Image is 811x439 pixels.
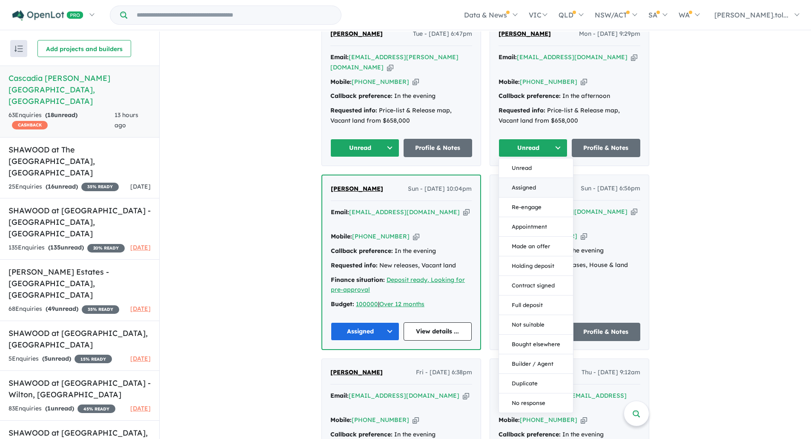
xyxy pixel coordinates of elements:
[379,300,424,308] a: Over 12 months
[331,246,472,256] div: In the evening
[330,392,349,399] strong: Email:
[45,405,74,412] strong: ( unread)
[331,276,465,294] a: Deposit ready, Looking for pre-approval
[330,106,377,114] strong: Requested info:
[413,232,419,241] button: Copy
[9,110,115,131] div: 63 Enquir ies
[631,207,637,216] button: Copy
[331,261,378,269] strong: Requested info:
[499,416,520,424] strong: Mobile:
[130,183,151,190] span: [DATE]
[499,256,573,276] button: Holding deposit
[46,183,78,190] strong: ( unread)
[330,29,383,39] a: [PERSON_NAME]
[12,10,83,21] img: Openlot PRO Logo White
[520,78,577,86] a: [PHONE_NUMBER]
[331,208,349,216] strong: Email:
[9,404,115,414] div: 83 Enquir ies
[331,232,352,240] strong: Mobile:
[14,46,23,52] img: sort.svg
[130,305,151,313] span: [DATE]
[499,158,573,413] div: Unread
[499,296,573,315] button: Full deposit
[499,335,573,354] button: Bought elsewhere
[47,111,54,119] span: 18
[82,305,119,314] span: 35 % READY
[517,53,628,61] a: [EMAIL_ADDRESS][DOMAIN_NAME]
[330,30,383,37] span: [PERSON_NAME]
[330,92,393,100] strong: Callback preference:
[581,232,587,241] button: Copy
[499,276,573,296] button: Contract signed
[48,183,54,190] span: 16
[9,205,151,239] h5: SHAWOOD at [GEOGRAPHIC_DATA] - [GEOGRAPHIC_DATA] , [GEOGRAPHIC_DATA]
[330,78,352,86] strong: Mobile:
[129,6,339,24] input: Try estate name, suburb, builder or developer
[520,416,577,424] a: [PHONE_NUMBER]
[87,244,125,252] span: 20 % READY
[413,29,472,39] span: Tue - [DATE] 6:47pm
[572,323,641,341] a: Profile & Notes
[387,63,393,72] button: Copy
[37,40,131,57] button: Add projects and builders
[581,184,640,194] span: Sun - [DATE] 6:56pm
[404,322,472,341] a: View details ...
[413,77,419,86] button: Copy
[330,416,352,424] strong: Mobile:
[463,391,469,400] button: Copy
[499,106,545,114] strong: Requested info:
[331,247,393,255] strong: Callback preference:
[9,327,151,350] h5: SHAWOOD at [GEOGRAPHIC_DATA] , [GEOGRAPHIC_DATA]
[12,121,48,129] span: CASHBACK
[130,244,151,251] span: [DATE]
[130,355,151,362] span: [DATE]
[331,322,399,341] button: Assigned
[331,276,385,284] strong: Finance situation:
[631,53,637,62] button: Copy
[499,91,640,101] div: In the afternoon
[499,29,551,39] a: [PERSON_NAME]
[499,139,567,157] button: Unread
[416,367,472,378] span: Fri - [DATE] 6:38pm
[9,72,151,107] h5: Cascadia [PERSON_NAME][GEOGRAPHIC_DATA] , [GEOGRAPHIC_DATA]
[349,392,459,399] a: [EMAIL_ADDRESS][DOMAIN_NAME]
[499,430,561,438] strong: Callback preference:
[714,11,788,19] span: [PERSON_NAME].tol...
[356,300,378,308] a: 100000
[581,77,587,86] button: Copy
[331,184,383,194] a: [PERSON_NAME]
[115,111,138,129] span: 13 hours ago
[330,430,393,438] strong: Callback preference:
[499,354,573,374] button: Builder / Agent
[330,139,399,157] button: Unread
[48,305,55,313] span: 49
[499,217,573,237] button: Appointment
[46,305,78,313] strong: ( unread)
[352,232,410,240] a: [PHONE_NUMBER]
[330,367,383,378] a: [PERSON_NAME]
[330,106,472,126] div: Price-list & Release map, Vacant land from $658,000
[499,237,573,256] button: Made an offer
[330,53,459,71] a: [EMAIL_ADDRESS][PERSON_NAME][DOMAIN_NAME]
[352,416,409,424] a: [PHONE_NUMBER]
[331,185,383,192] span: [PERSON_NAME]
[499,78,520,86] strong: Mobile:
[44,355,48,362] span: 5
[499,53,517,61] strong: Email:
[77,405,115,413] span: 45 % READY
[499,315,573,335] button: Not suitable
[331,300,354,308] strong: Budget:
[45,111,77,119] strong: ( unread)
[499,92,561,100] strong: Callback preference:
[499,30,551,37] span: [PERSON_NAME]
[42,355,71,362] strong: ( unread)
[572,139,641,157] a: Profile & Notes
[499,178,573,198] button: Assigned
[330,91,472,101] div: In the evening
[581,416,587,425] button: Copy
[81,183,119,191] span: 35 % READY
[130,405,151,412] span: [DATE]
[331,261,472,271] div: New releases, Vacant land
[499,158,573,178] button: Unread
